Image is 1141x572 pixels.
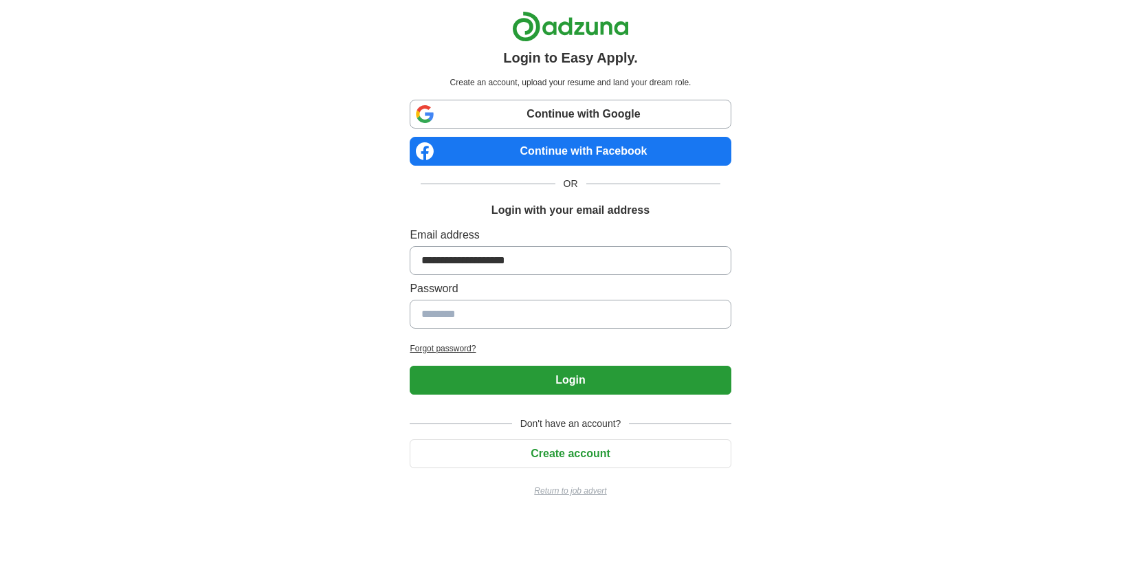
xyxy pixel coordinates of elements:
[410,366,731,395] button: Login
[410,342,731,355] a: Forgot password?
[491,202,650,219] h1: Login with your email address
[512,417,630,431] span: Don't have an account?
[410,439,731,468] button: Create account
[410,448,731,459] a: Create account
[410,100,731,129] a: Continue with Google
[412,76,728,89] p: Create an account, upload your resume and land your dream role.
[410,227,731,243] label: Email address
[555,177,586,191] span: OR
[410,280,731,297] label: Password
[410,485,731,497] a: Return to job advert
[410,137,731,166] a: Continue with Facebook
[503,47,638,68] h1: Login to Easy Apply.
[512,11,629,42] img: Adzuna logo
